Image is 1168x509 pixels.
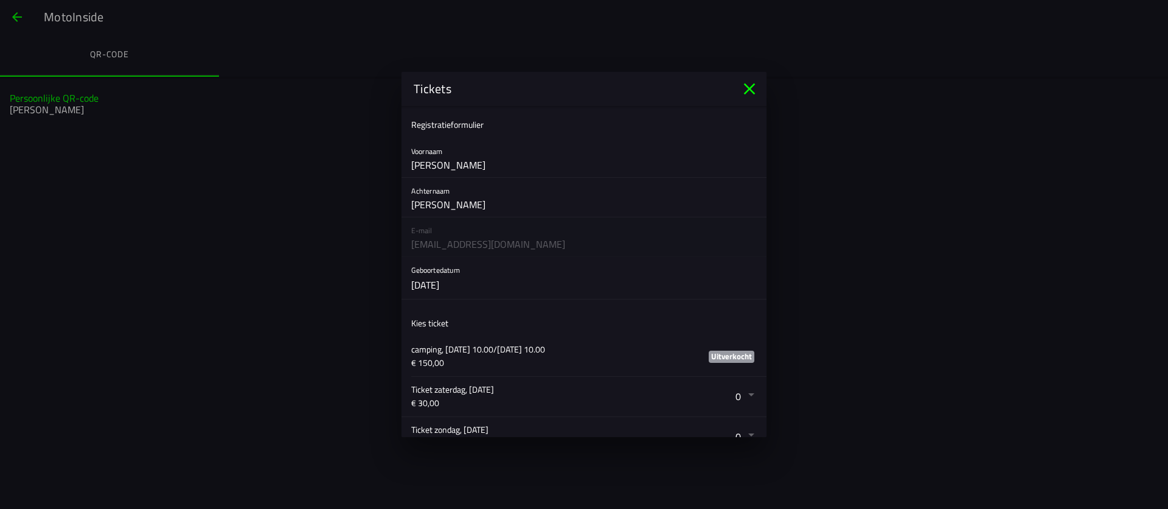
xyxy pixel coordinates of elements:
ion-icon: close [740,79,759,99]
ion-label: Kies ticket [411,317,448,329]
ion-list-header: Registratieformulier [401,111,766,138]
p: € 150,00 [411,357,689,369]
p: camping, [DATE] 10.00/[DATE] 10.00 [411,343,689,356]
ion-badge: Uitverkocht [709,351,754,363]
ion-title: Tickets [401,80,740,98]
